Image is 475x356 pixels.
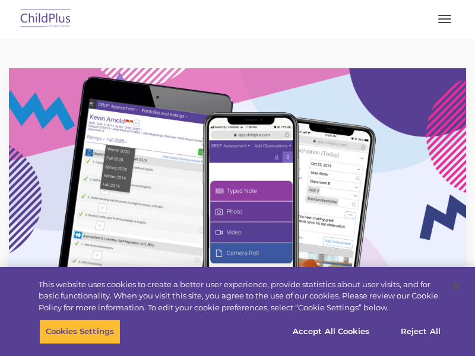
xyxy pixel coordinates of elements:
button: Close [443,273,469,299]
button: Reject All [384,319,458,344]
button: Cookies Settings [39,319,121,344]
button: Accept All Cookies [286,319,376,344]
div: This website uses cookies to create a better user experience, provide statistics about user visit... [39,279,442,314]
img: ChildPlus by Procare Solutions [18,5,74,33]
